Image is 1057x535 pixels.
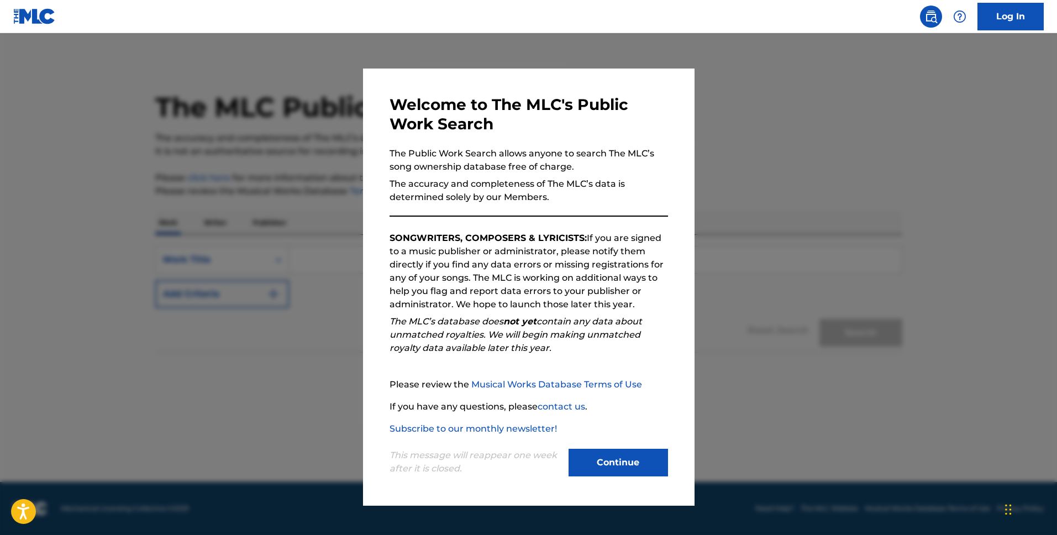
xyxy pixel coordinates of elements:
[390,423,557,434] a: Subscribe to our monthly newsletter!
[953,10,966,23] img: help
[1005,493,1012,526] div: Drag
[390,233,587,243] strong: SONGWRITERS, COMPOSERS & LYRICISTS:
[924,10,938,23] img: search
[471,379,642,390] a: Musical Works Database Terms of Use
[390,449,562,475] p: This message will reappear one week after it is closed.
[390,177,668,204] p: The accuracy and completeness of The MLC’s data is determined solely by our Members.
[538,401,585,412] a: contact us
[1002,482,1057,535] iframe: Chat Widget
[920,6,942,28] a: Public Search
[13,8,56,24] img: MLC Logo
[390,95,668,134] h3: Welcome to The MLC's Public Work Search
[390,147,668,174] p: The Public Work Search allows anyone to search The MLC’s song ownership database free of charge.
[569,449,668,476] button: Continue
[390,232,668,311] p: If you are signed to a music publisher or administrator, please notify them directly if you find ...
[503,316,537,327] strong: not yet
[390,378,668,391] p: Please review the
[390,316,642,353] em: The MLC’s database does contain any data about unmatched royalties. We will begin making unmatche...
[390,400,668,413] p: If you have any questions, please .
[949,6,971,28] div: Help
[977,3,1044,30] a: Log In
